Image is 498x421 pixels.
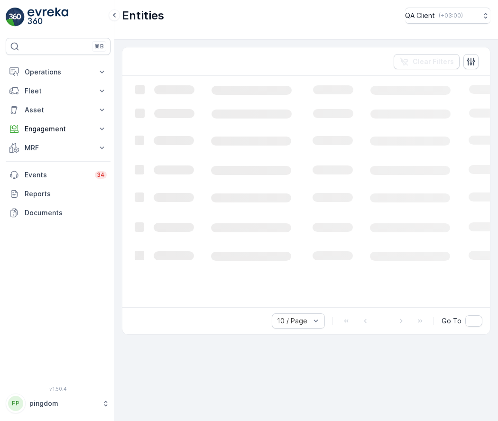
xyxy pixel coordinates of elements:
[6,8,25,27] img: logo
[8,396,23,411] div: PP
[25,170,89,180] p: Events
[25,67,92,77] p: Operations
[97,171,105,179] p: 34
[6,82,111,101] button: Fleet
[6,63,111,82] button: Operations
[6,101,111,119] button: Asset
[25,124,92,134] p: Engagement
[25,189,107,199] p: Reports
[439,12,463,19] p: ( +03:00 )
[405,11,435,20] p: QA Client
[6,165,111,184] a: Events34
[25,105,92,115] p: Asset
[6,119,111,138] button: Engagement
[25,143,92,153] p: MRF
[413,57,454,66] p: Clear Filters
[405,8,490,24] button: QA Client(+03:00)
[6,184,111,203] a: Reports
[122,8,164,23] p: Entities
[25,208,107,218] p: Documents
[394,54,460,69] button: Clear Filters
[442,316,461,326] span: Go To
[28,8,68,27] img: logo_light-DOdMpM7g.png
[25,86,92,96] p: Fleet
[6,138,111,157] button: MRF
[6,386,111,392] span: v 1.50.4
[6,203,111,222] a: Documents
[6,394,111,413] button: PPpingdom
[29,399,97,408] p: pingdom
[94,43,104,50] p: ⌘B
